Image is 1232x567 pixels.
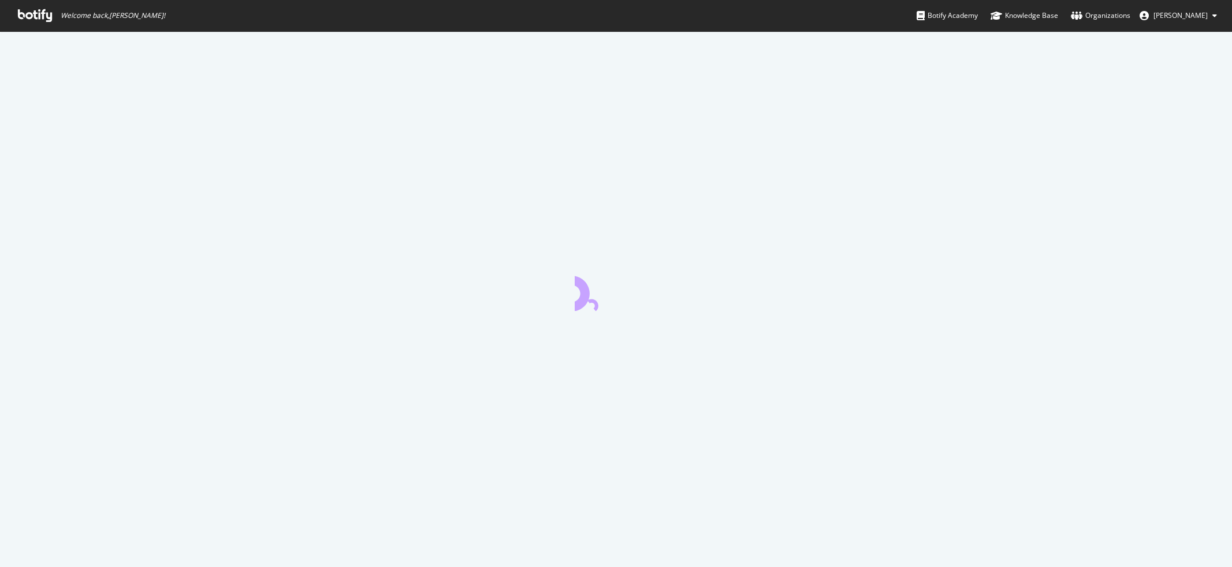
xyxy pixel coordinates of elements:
[1153,10,1208,20] span: Edward Turner
[1130,6,1226,25] button: [PERSON_NAME]
[991,10,1058,21] div: Knowledge Base
[1071,10,1130,21] div: Organizations
[575,269,658,311] div: animation
[917,10,978,21] div: Botify Academy
[61,11,165,20] span: Welcome back, [PERSON_NAME] !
